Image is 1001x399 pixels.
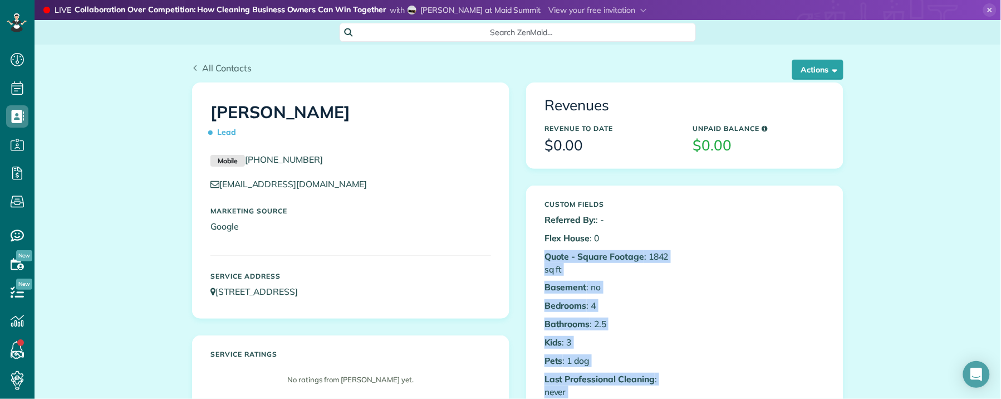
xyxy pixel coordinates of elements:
button: Actions [792,60,843,80]
a: [EMAIL_ADDRESS][DOMAIN_NAME] [210,178,377,189]
small: Mobile [210,155,245,167]
h5: Unpaid Balance [693,125,825,132]
b: Flex House [544,232,590,244]
a: Mobile[PHONE_NUMBER] [210,154,323,165]
h5: Service Address [210,273,491,280]
div: Open Intercom Messenger [963,361,990,388]
p: : 1842 sq ft [544,250,676,276]
h3: $0.00 [544,138,676,154]
p: : 2.5 [544,318,676,330]
b: Basement [544,281,587,293]
p: Google [210,220,491,233]
span: with [390,5,405,15]
p: No ratings from [PERSON_NAME] yet. [216,374,485,385]
span: Lead [210,123,241,142]
b: Pets [544,355,563,366]
b: Quote - Square Footage [544,251,644,262]
h5: Custom Fields [544,201,676,208]
h5: Service ratings [210,351,491,358]
span: [PERSON_NAME] at Maid Summit [421,5,541,15]
p: : never [544,373,676,398]
h5: Marketing Source [210,207,491,215]
span: New [16,279,32,290]
p: : no [544,281,676,294]
p: : 0 [544,232,676,245]
p: : 4 [544,299,676,312]
strong: Collaboration Over Competition: How Cleaning Business Owners Can Win Together [75,4,386,16]
p: : - [544,213,676,226]
b: Bedrooms [544,300,587,311]
p: : 1 dog [544,354,676,367]
span: All Contacts [202,62,252,74]
h3: $0.00 [693,138,825,154]
a: All Contacts [192,61,252,75]
img: shannon-miller-f6e2b661b811c52d87ec34a09f8f688d51847c62f0c571eb325610dcd8716b4d.jpg [408,6,416,14]
b: Referred By: [544,214,596,225]
b: Kids [544,337,562,348]
b: Last Professional Cleaning [544,373,655,385]
h5: Revenue to Date [544,125,676,132]
h3: Revenues [544,98,825,114]
a: [STREET_ADDRESS] [210,286,308,297]
h1: [PERSON_NAME] [210,103,491,142]
p: : 3 [544,336,676,349]
b: Bathrooms [544,318,590,329]
span: New [16,250,32,261]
